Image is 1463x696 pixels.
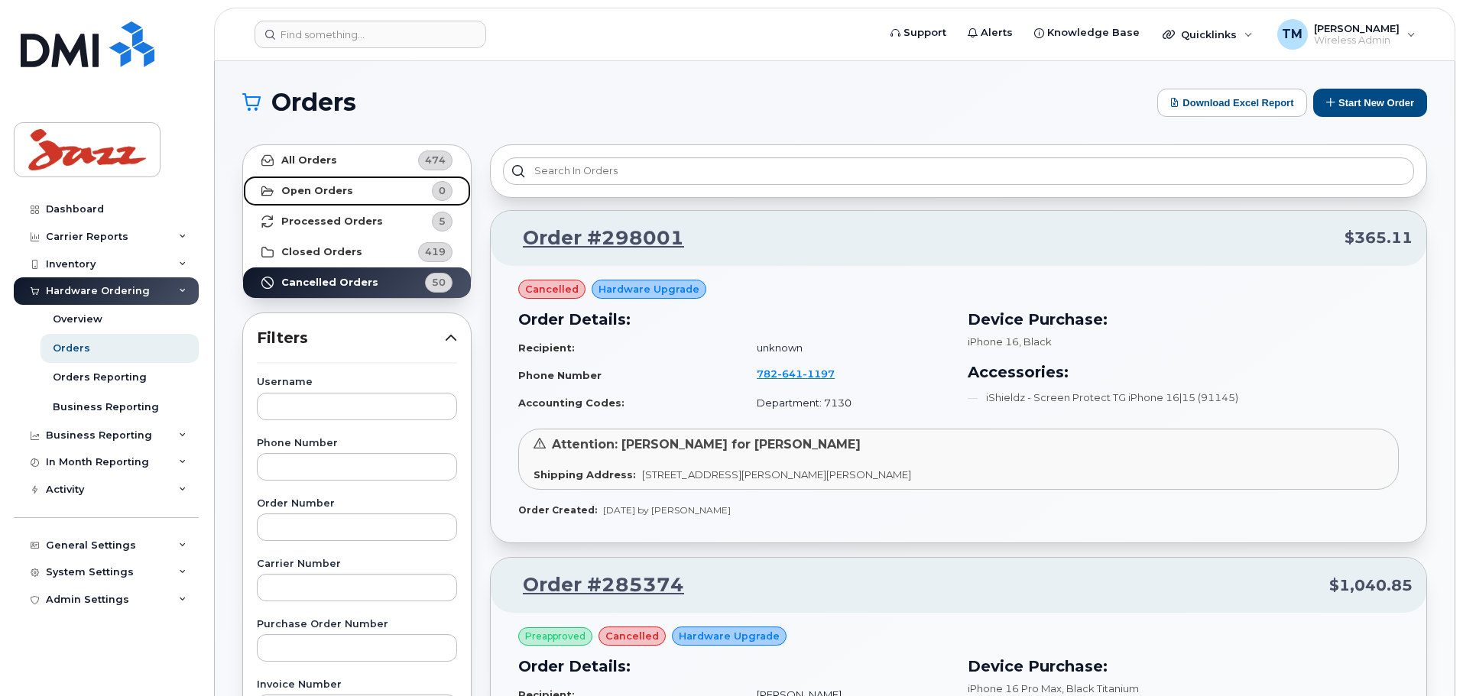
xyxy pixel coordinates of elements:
a: Processed Orders5 [243,206,471,237]
span: [DATE] by [PERSON_NAME] [603,504,731,516]
span: 641 [777,367,803,380]
span: Attention: [PERSON_NAME] for [PERSON_NAME] [552,437,861,452]
li: iShieldz - Screen Protect TG iPhone 16|15 (91145) [968,390,1399,405]
strong: Processed Orders [281,215,383,228]
span: 5 [439,214,446,228]
a: All Orders474 [243,145,471,176]
h3: Device Purchase: [968,655,1399,678]
strong: All Orders [281,154,337,167]
span: Orders [271,91,356,114]
a: Open Orders0 [243,176,471,206]
a: Cancelled Orders50 [243,267,471,298]
strong: Shipping Address: [534,468,636,481]
strong: Closed Orders [281,246,362,258]
td: unknown [743,335,949,361]
span: 419 [425,244,446,259]
strong: Recipient: [518,342,575,354]
strong: Order Created: [518,504,597,516]
span: [STREET_ADDRESS][PERSON_NAME][PERSON_NAME] [642,468,911,481]
span: , Black Titanium [1062,682,1139,694]
strong: Phone Number [518,369,602,381]
label: Purchase Order Number [257,620,457,630]
span: Hardware Upgrade [679,629,780,643]
span: cancelled [525,282,579,296]
span: cancelled [605,629,659,643]
span: iPhone 16 [968,335,1019,348]
span: $1,040.85 [1329,575,1413,597]
span: Filters [257,327,445,349]
strong: Cancelled Orders [281,277,378,289]
h3: Accessories: [968,361,1399,384]
span: , Black [1019,335,1052,348]
span: 474 [425,153,446,167]
span: iPhone 16 Pro Max [968,682,1062,694]
span: 0 [439,183,446,198]
strong: Open Orders [281,185,353,197]
span: Preapproved [525,630,586,643]
label: Invoice Number [257,680,457,690]
a: Order #285374 [504,571,684,599]
span: 782 [757,367,835,380]
input: Search in orders [503,157,1414,185]
span: Hardware Upgrade [598,282,699,296]
span: 50 [432,275,446,290]
td: Department: 7130 [743,390,949,416]
strong: Accounting Codes: [518,397,624,409]
button: Download Excel Report [1157,89,1307,117]
a: 7826411197 [757,367,853,380]
label: Carrier Number [257,559,457,569]
label: Order Number [257,499,457,509]
span: $365.11 [1345,227,1413,249]
label: Username [257,377,457,387]
h3: Device Purchase: [968,308,1399,331]
button: Start New Order [1313,89,1427,117]
a: Order #298001 [504,225,684,252]
h3: Order Details: [518,308,949,331]
h3: Order Details: [518,655,949,678]
label: Phone Number [257,439,457,448]
a: Closed Orders419 [243,237,471,267]
span: 1197 [803,367,835,380]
